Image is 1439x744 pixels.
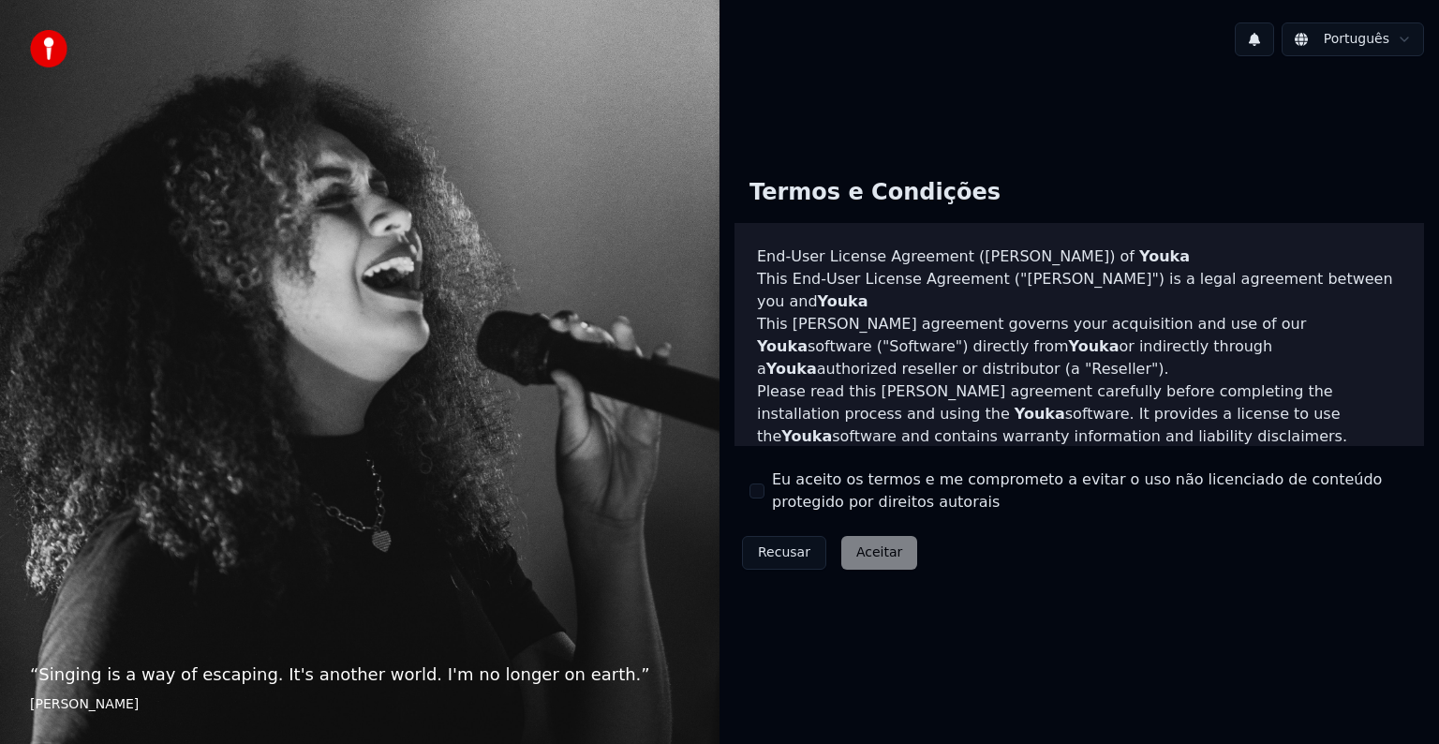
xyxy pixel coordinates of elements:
[757,246,1402,268] h3: End-User License Agreement ([PERSON_NAME]) of
[734,163,1016,223] div: Termos e Condições
[766,360,817,378] span: Youka
[30,662,690,688] p: “ Singing is a way of escaping. It's another world. I'm no longer on earth. ”
[30,30,67,67] img: youka
[772,469,1409,513] label: Eu aceito os termos e me comprometo a evitar o uso não licenciado de conteúdo protegido por direi...
[781,427,832,445] span: Youka
[1069,337,1120,355] span: Youka
[818,292,868,310] span: Youka
[757,268,1402,313] p: This End-User License Agreement ("[PERSON_NAME]") is a legal agreement between you and
[757,380,1402,448] p: Please read this [PERSON_NAME] agreement carefully before completing the installation process and...
[757,313,1402,380] p: This [PERSON_NAME] agreement governs your acquisition and use of our software ("Software") direct...
[742,536,826,570] button: Recusar
[757,337,808,355] span: Youka
[1139,247,1190,265] span: Youka
[30,695,690,714] footer: [PERSON_NAME]
[1015,405,1065,423] span: Youka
